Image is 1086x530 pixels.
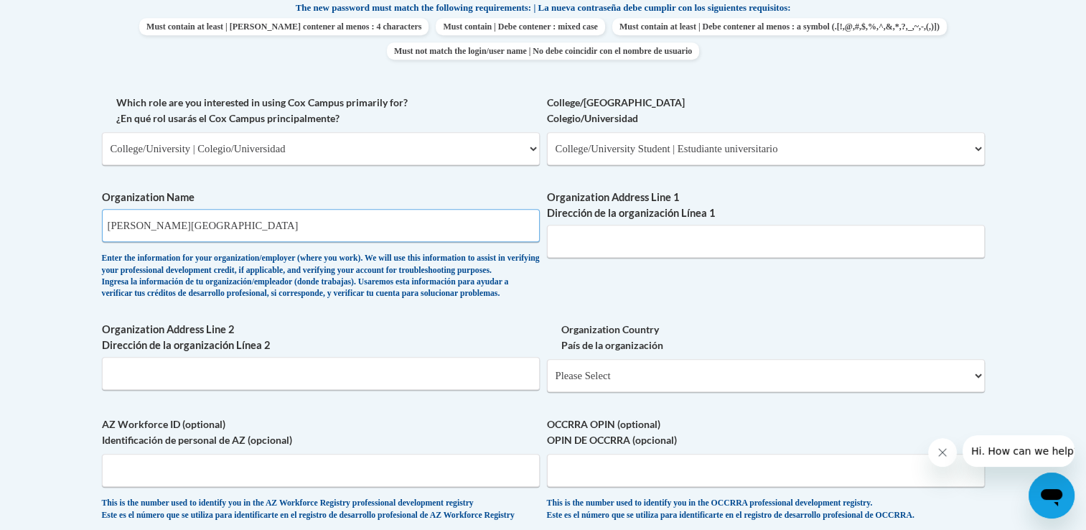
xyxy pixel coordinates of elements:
[9,10,116,22] span: Hi. How can we help?
[387,42,699,60] span: Must not match the login/user name | No debe coincidir con el nombre de usuario
[547,95,985,126] label: College/[GEOGRAPHIC_DATA] Colegio/Universidad
[436,18,604,35] span: Must contain | Debe contener : mixed case
[102,253,540,300] div: Enter the information for your organization/employer (where you work). We will use this informati...
[547,498,985,521] div: This is the number used to identify you in the OCCRRA professional development registry. Este es ...
[139,18,429,35] span: Must contain at least | [PERSON_NAME] contener al menos : 4 characters
[296,1,791,14] span: The new password must match the following requirements: | La nueva contraseña debe cumplir con lo...
[1029,473,1075,519] iframe: Button to launch messaging window
[102,357,540,390] input: Metadata input
[102,190,540,205] label: Organization Name
[547,225,985,258] input: Metadata input
[102,209,540,242] input: Metadata input
[102,417,540,448] label: AZ Workforce ID (optional) Identificación de personal de AZ (opcional)
[928,438,957,467] iframe: Close message
[963,435,1075,467] iframe: Message from company
[102,498,540,521] div: This is the number used to identify you in the AZ Workforce Registry professional development reg...
[547,417,985,448] label: OCCRRA OPIN (optional) OPIN DE OCCRRA (opcional)
[547,322,985,353] label: Organization Country País de la organización
[547,190,985,221] label: Organization Address Line 1 Dirección de la organización Línea 1
[102,95,540,126] label: Which role are you interested in using Cox Campus primarily for? ¿En qué rol usarás el Cox Campus...
[102,322,540,353] label: Organization Address Line 2 Dirección de la organización Línea 2
[612,18,947,35] span: Must contain at least | Debe contener al menos : a symbol (.[!,@,#,$,%,^,&,*,?,_,~,-,(,)])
